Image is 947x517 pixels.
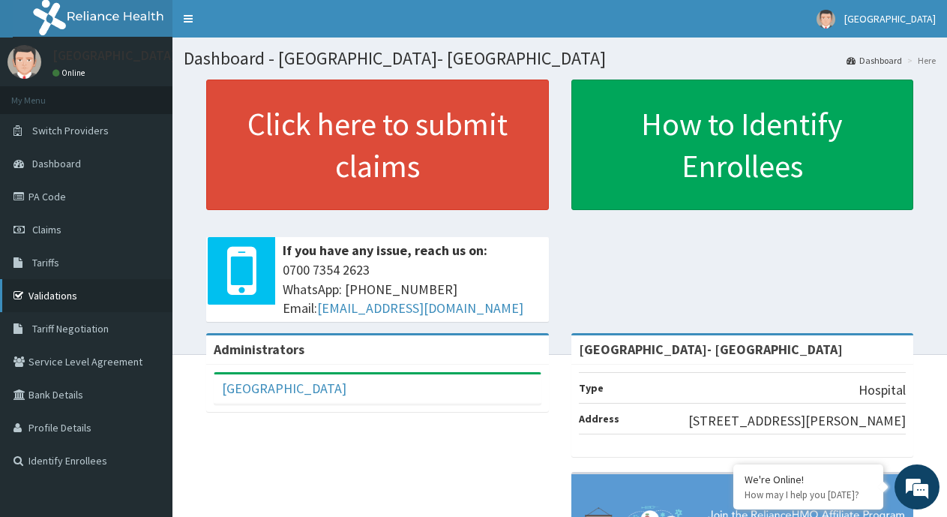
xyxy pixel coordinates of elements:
strong: [GEOGRAPHIC_DATA]- [GEOGRAPHIC_DATA] [579,341,843,358]
li: Here [904,54,936,67]
span: Tariffs [32,256,59,269]
p: How may I help you today? [745,488,872,501]
img: User Image [817,10,835,29]
p: [GEOGRAPHIC_DATA] [52,49,176,62]
a: How to Identify Enrollees [571,80,914,210]
span: 0700 7354 2623 WhatsApp: [PHONE_NUMBER] Email: [283,260,541,318]
span: Dashboard [32,157,81,170]
b: Administrators [214,341,304,358]
span: Tariff Negotiation [32,322,109,335]
a: Dashboard [847,54,902,67]
span: Claims [32,223,61,236]
p: [STREET_ADDRESS][PERSON_NAME] [688,411,906,431]
a: Online [52,68,88,78]
b: If you have any issue, reach us on: [283,242,487,259]
a: Click here to submit claims [206,80,549,210]
p: Hospital [859,380,906,400]
b: Type [579,381,604,395]
span: [GEOGRAPHIC_DATA] [844,12,936,26]
a: [GEOGRAPHIC_DATA] [222,380,346,397]
h1: Dashboard - [GEOGRAPHIC_DATA]- [GEOGRAPHIC_DATA] [184,49,936,68]
b: Address [579,412,619,425]
img: User Image [7,45,41,79]
span: Switch Providers [32,124,109,137]
div: We're Online! [745,473,872,486]
a: [EMAIL_ADDRESS][DOMAIN_NAME] [317,299,523,317]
